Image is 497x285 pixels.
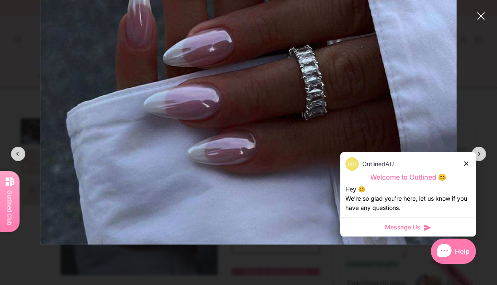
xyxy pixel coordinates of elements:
[345,185,471,212] div: Hey 😊 We‘re so glad you’re here, let us know if you have any questions.
[345,173,471,182] p: Welcome to Outlined 😊
[362,159,394,169] p: OutlinedAU
[345,157,359,171] img: data:image/png;base64,iVBORw0KGgoAAAANSUhEUgAAACQAAAAkCAYAAADhAJiYAAAAAXNSR0IArs4c6QAAAERlWElmTU0...
[476,11,486,21] button: close
[385,223,420,231] span: Message Us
